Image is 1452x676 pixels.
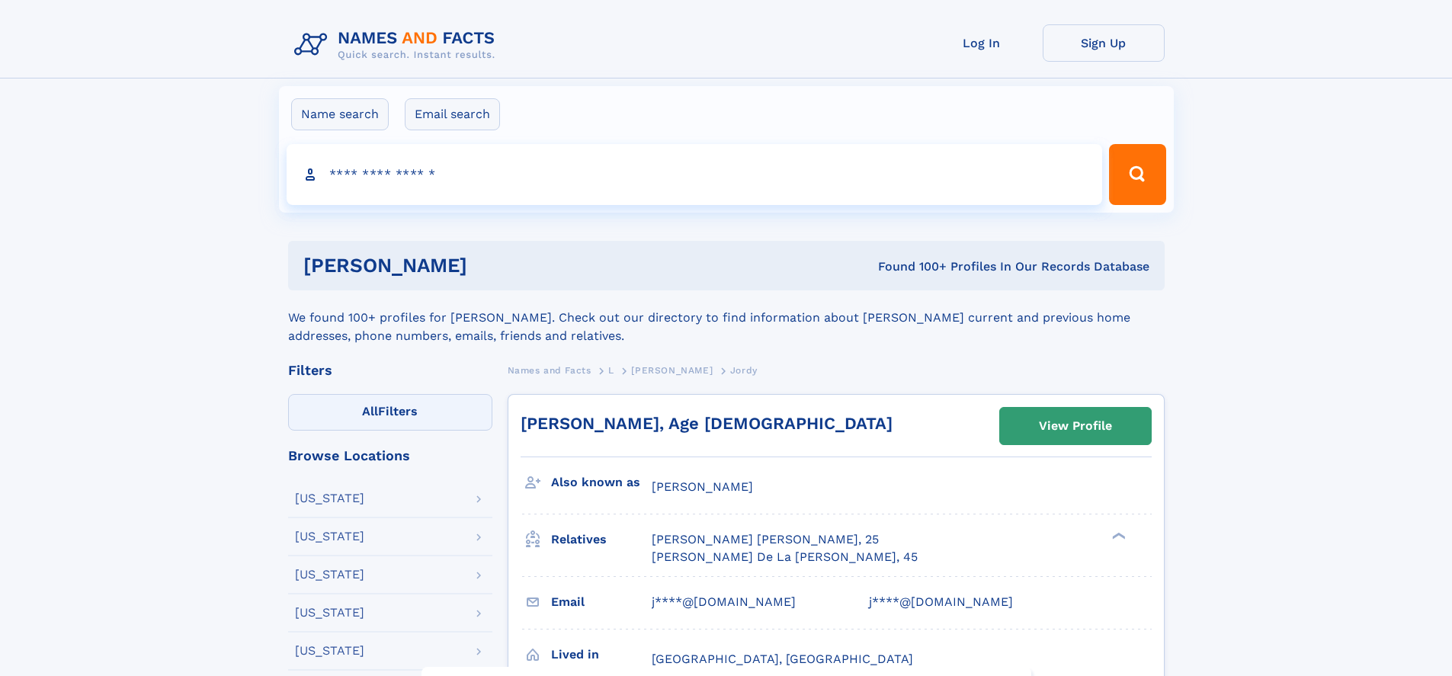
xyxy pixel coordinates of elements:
h3: Also known as [551,469,652,495]
button: Search Button [1109,144,1165,205]
a: View Profile [1000,408,1151,444]
a: [PERSON_NAME] De La [PERSON_NAME], 45 [652,549,918,565]
a: [PERSON_NAME], Age [DEMOGRAPHIC_DATA] [521,414,893,433]
div: Browse Locations [288,449,492,463]
span: All [362,404,378,418]
div: [US_STATE] [295,645,364,657]
label: Filters [288,394,492,431]
div: [US_STATE] [295,569,364,581]
div: ❯ [1108,531,1127,541]
input: search input [287,144,1103,205]
a: Names and Facts [508,360,591,380]
span: L [608,365,614,376]
h3: Lived in [551,642,652,668]
div: [US_STATE] [295,530,364,543]
label: Name search [291,98,389,130]
div: Found 100+ Profiles In Our Records Database [672,258,1149,275]
span: [PERSON_NAME] [631,365,713,376]
h3: Relatives [551,527,652,553]
div: View Profile [1039,408,1112,444]
span: Jordy [730,365,758,376]
a: Sign Up [1043,24,1165,62]
h3: Email [551,589,652,615]
span: [GEOGRAPHIC_DATA], [GEOGRAPHIC_DATA] [652,652,913,666]
span: [PERSON_NAME] [652,479,753,494]
a: Log In [921,24,1043,62]
a: L [608,360,614,380]
div: [US_STATE] [295,607,364,619]
div: Filters [288,364,492,377]
h1: [PERSON_NAME] [303,256,673,275]
a: [PERSON_NAME] [631,360,713,380]
img: Logo Names and Facts [288,24,508,66]
div: [US_STATE] [295,492,364,505]
label: Email search [405,98,500,130]
a: [PERSON_NAME] [PERSON_NAME], 25 [652,531,879,548]
div: We found 100+ profiles for [PERSON_NAME]. Check out our directory to find information about [PERS... [288,290,1165,345]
